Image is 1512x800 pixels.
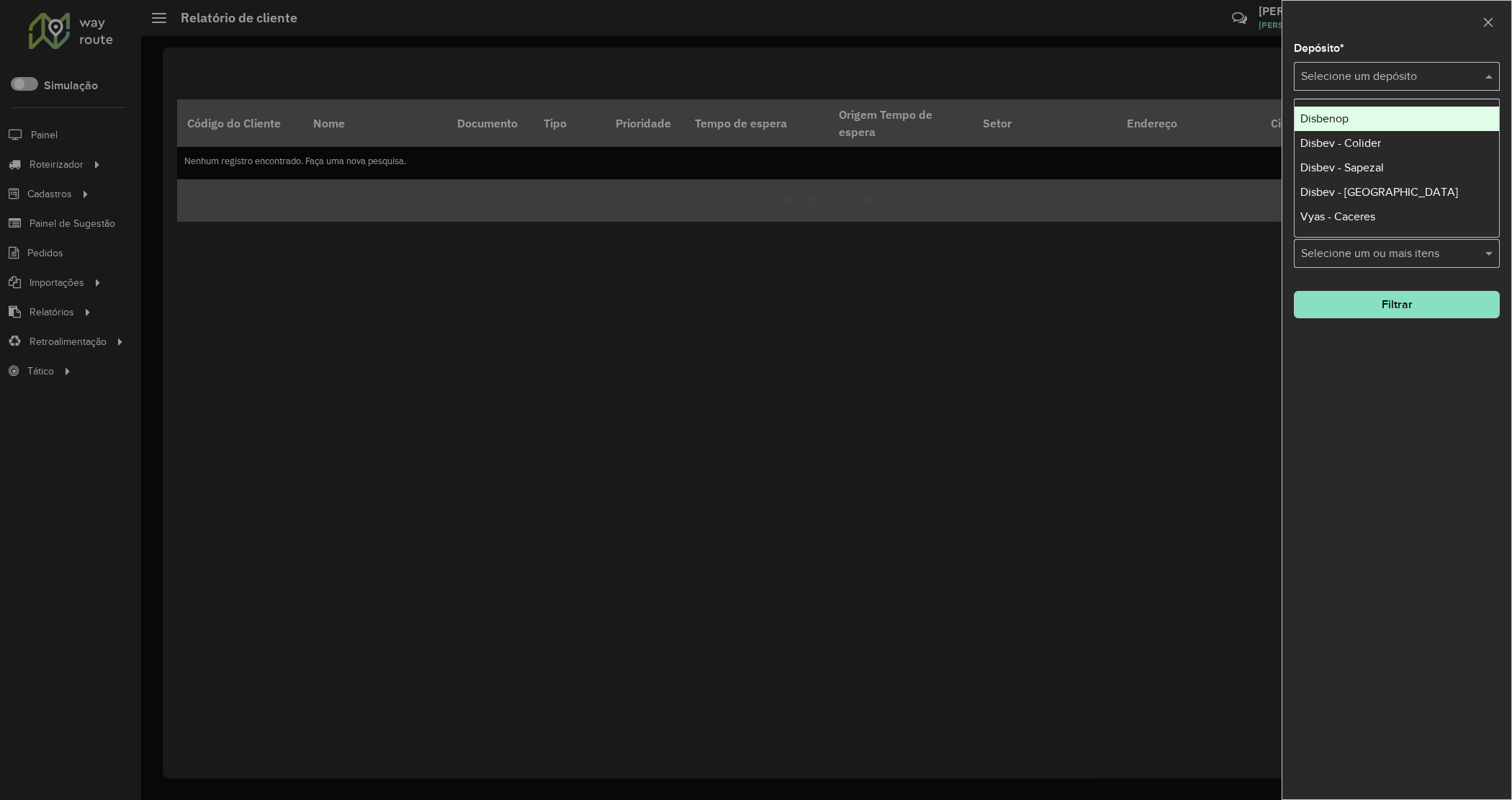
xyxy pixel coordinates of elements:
[1300,161,1384,174] span: Disbev - Sapezal
[1294,291,1500,318] button: Filtrar
[1300,112,1349,125] span: Disbenop
[1294,40,1344,57] label: Depósito
[1300,186,1458,198] span: Disbev - [GEOGRAPHIC_DATA]
[1300,137,1381,149] span: Disbev - Colider
[1294,99,1500,238] ng-dropdown-panel: Options list
[1300,210,1375,223] span: Vyas - Caceres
